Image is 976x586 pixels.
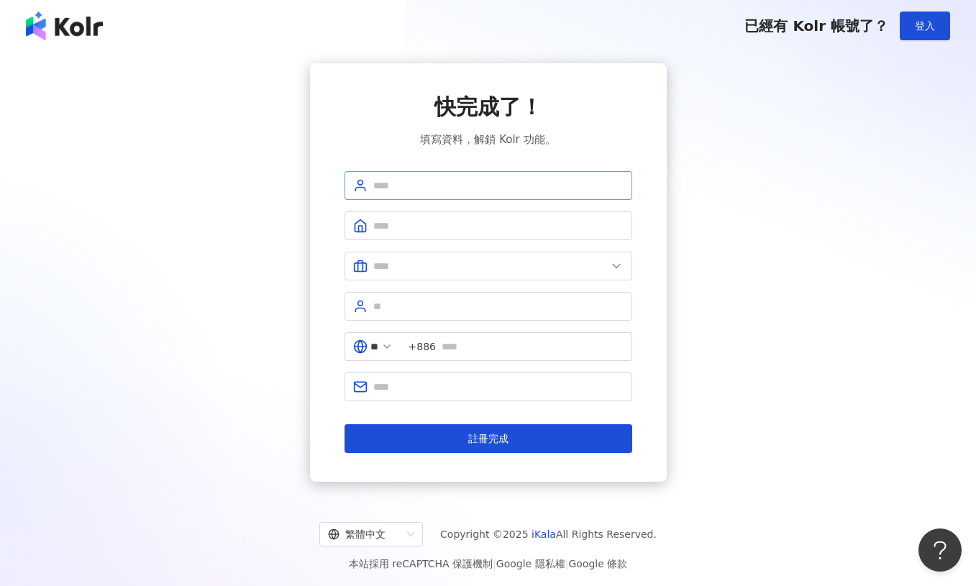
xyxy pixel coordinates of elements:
div: 繁體中文 [328,523,401,546]
iframe: Help Scout Beacon - Open [918,528,962,572]
a: Google 隱私權 [496,558,565,569]
a: Google 條款 [568,558,627,569]
span: Copyright © 2025 All Rights Reserved. [440,526,657,543]
span: +886 [409,339,436,354]
button: 註冊完成 [345,424,632,453]
button: 登入 [900,12,950,40]
span: 填寫資料，解鎖 Kolr 功能。 [420,131,555,148]
span: 註冊完成 [468,433,508,444]
span: 本站採用 reCAPTCHA 保護機制 [349,555,627,572]
span: | [493,558,496,569]
span: | [565,558,569,569]
a: iKala [532,528,556,540]
span: 登入 [915,20,935,32]
span: 已經有 Kolr 帳號了？ [744,17,888,35]
span: 快完成了！ [434,92,542,122]
img: logo [26,12,103,40]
